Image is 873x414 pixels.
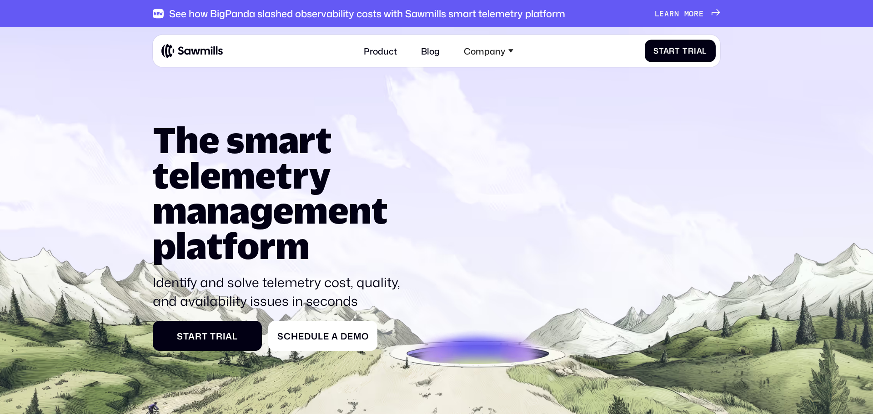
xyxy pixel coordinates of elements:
[655,9,720,18] a: Learn more
[655,9,704,18] div: Learn more
[268,321,377,351] a: Schedule a Demo
[161,331,253,341] div: Start Trial
[653,46,707,55] div: Start Trial
[153,321,262,351] a: Start Trial
[645,40,716,62] a: Start Trial
[169,8,565,20] div: See how BigPanda slashed observability costs with Sawmills smart telemetry platform
[153,273,406,310] p: Identify and solve telemetry cost, quality, and availability issues in seconds
[357,39,404,63] a: Product
[277,331,369,341] div: Schedule a Demo
[153,122,406,264] h1: The smart telemetry management platform
[415,39,447,63] a: Blog
[464,45,505,56] div: Company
